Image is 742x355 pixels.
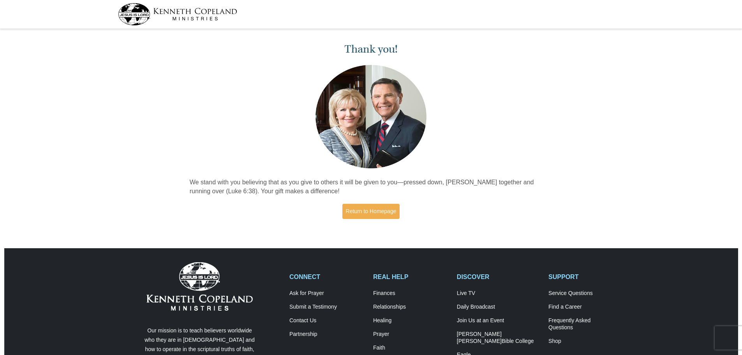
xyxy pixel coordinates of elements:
a: Healing [373,317,449,324]
h2: CONNECT [289,273,365,281]
a: Frequently AskedQuestions [548,317,624,331]
img: kcm-header-logo.svg [118,3,237,25]
h1: Thank you! [190,43,553,56]
a: Submit a Testimony [289,304,365,311]
h2: SUPPORT [548,273,624,281]
a: Partnership [289,331,365,338]
a: Faith [373,344,449,351]
img: Kenneth Copeland Ministries [146,262,253,311]
a: Find a Career [548,304,624,311]
a: Prayer [373,331,449,338]
a: Relationships [373,304,449,311]
a: [PERSON_NAME] [PERSON_NAME]Bible College [457,331,540,345]
a: Shop [548,338,624,345]
h2: REAL HELP [373,273,449,281]
a: Daily Broadcast [457,304,540,311]
a: Contact Us [289,317,365,324]
a: Service Questions [548,290,624,297]
a: Join Us at an Event [457,317,540,324]
a: Return to Homepage [342,204,400,219]
a: Live TV [457,290,540,297]
a: Ask for Prayer [289,290,365,297]
span: Bible College [502,338,534,344]
p: We stand with you believing that as you give to others it will be given to you—pressed down, [PER... [190,178,553,196]
h2: DISCOVER [457,273,540,281]
img: Kenneth and Gloria [314,63,428,170]
a: Finances [373,290,449,297]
